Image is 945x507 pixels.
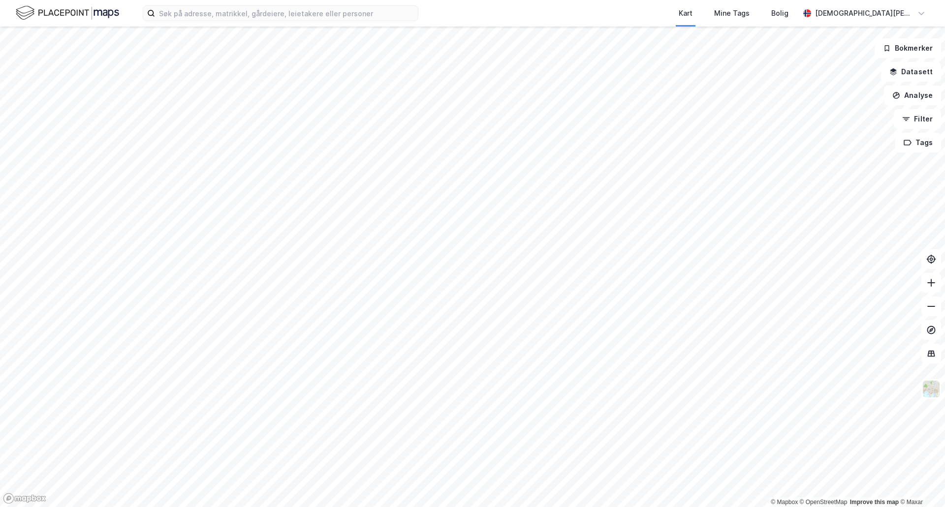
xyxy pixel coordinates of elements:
[895,133,941,152] button: Tags
[894,109,941,129] button: Filter
[881,62,941,82] button: Datasett
[714,7,750,19] div: Mine Tags
[3,493,46,504] a: Mapbox homepage
[771,7,788,19] div: Bolig
[896,460,945,507] div: Kontrollprogram for chat
[679,7,693,19] div: Kart
[771,499,798,506] a: Mapbox
[815,7,913,19] div: [DEMOGRAPHIC_DATA][PERSON_NAME]
[922,380,941,398] img: Z
[875,38,941,58] button: Bokmerker
[800,499,848,506] a: OpenStreetMap
[850,499,899,506] a: Improve this map
[155,6,418,21] input: Søk på adresse, matrikkel, gårdeiere, leietakere eller personer
[884,86,941,105] button: Analyse
[16,4,119,22] img: logo.f888ab2527a4732fd821a326f86c7f29.svg
[896,460,945,507] iframe: Chat Widget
